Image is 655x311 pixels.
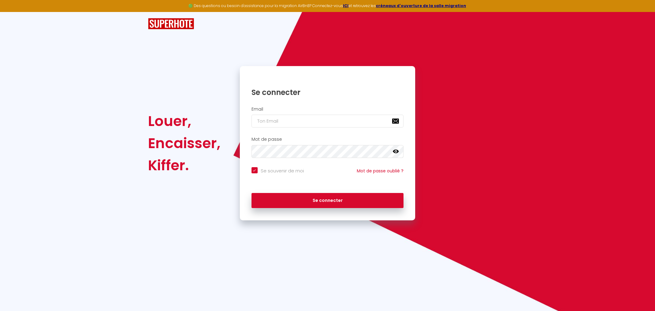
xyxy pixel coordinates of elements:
a: Mot de passe oublié ? [357,168,404,174]
h2: Email [251,107,404,112]
div: Louer, [148,110,220,132]
h2: Mot de passe [251,137,404,142]
input: Ton Email [251,115,404,128]
img: SuperHote logo [148,18,194,30]
button: Se connecter [251,193,404,208]
h1: Se connecter [251,88,404,97]
a: ICI [343,3,349,8]
div: Encaisser, [148,132,220,154]
div: Kiffer. [148,154,220,176]
a: créneaux d'ouverture de la salle migration [376,3,466,8]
